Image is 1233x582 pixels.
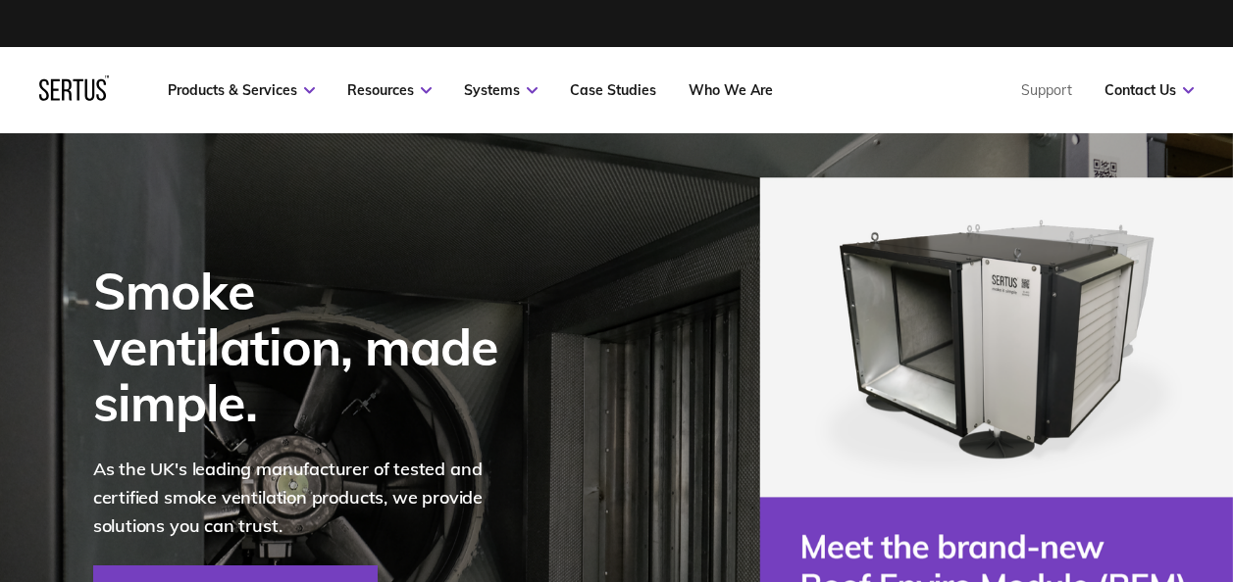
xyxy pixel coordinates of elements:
a: Case Studies [570,81,656,99]
p: As the UK's leading manufacturer of tested and certified smoke ventilation products, we provide s... [93,456,525,540]
div: Smoke ventilation, made simple. [93,263,525,431]
a: Resources [347,81,432,99]
a: Who We Are [689,81,773,99]
a: Systems [464,81,538,99]
a: Contact Us [1105,81,1194,99]
a: Products & Services [168,81,315,99]
a: Support [1021,81,1072,99]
